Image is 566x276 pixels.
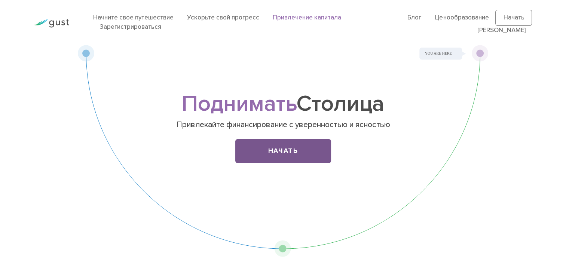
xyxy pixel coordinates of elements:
[34,19,69,28] img: Gust Logo
[135,94,431,114] h1: Столица
[407,14,421,21] a: Блог
[187,14,259,21] a: Ускорьте свой прогресс
[138,120,428,130] p: Привлекайте финансирование с уверенностью и ясностью
[435,14,489,21] a: Ценообразование
[477,27,525,34] a: [PERSON_NAME]
[182,91,297,117] span: Поднимать
[273,14,341,21] a: Привлечение капитала
[100,23,161,31] a: Зарегистрироваться
[93,14,174,21] a: Начните свое путешествие
[495,10,532,26] a: Начать
[235,139,331,163] a: Начать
